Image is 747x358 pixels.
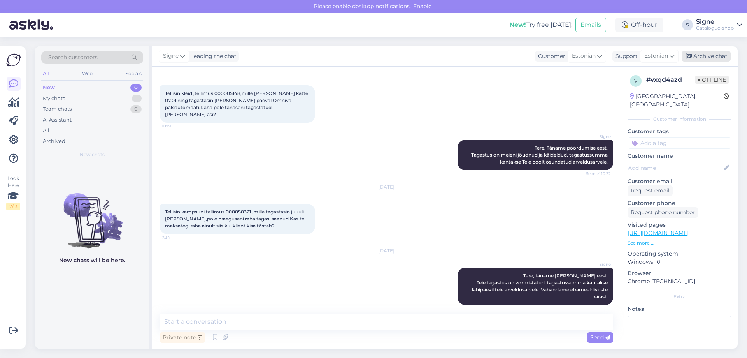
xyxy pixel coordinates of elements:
[590,334,610,341] span: Send
[130,84,142,92] div: 0
[6,203,20,210] div: 2 / 3
[575,18,606,32] button: Emails
[628,127,731,136] p: Customer tags
[41,69,50,79] div: All
[630,92,724,109] div: [GEOGRAPHIC_DATA], [GEOGRAPHIC_DATA]
[644,52,668,60] span: Estonian
[628,152,731,160] p: Customer name
[35,179,149,249] img: No chats
[43,116,72,124] div: AI Assistant
[472,273,609,300] span: Tere, täname [PERSON_NAME] eest. Teie tagastus on vormistatud, tagastussumma kantakse lähipäevil ...
[163,52,179,60] span: Signe
[582,261,611,267] span: Signe
[43,138,65,145] div: Archived
[628,305,731,313] p: Notes
[628,164,722,172] input: Add name
[80,151,105,158] span: New chats
[81,69,94,79] div: Web
[509,20,572,30] div: Try free [DATE]:
[628,207,698,218] div: Request phone number
[628,137,731,149] input: Add a tag
[6,53,21,67] img: Askly Logo
[132,95,142,102] div: 1
[682,19,693,30] div: S
[162,123,191,129] span: 10:19
[189,52,237,60] div: leading the chat
[615,18,663,32] div: Off-hour
[695,76,729,84] span: Offline
[628,277,731,286] p: Chrome [TECHNICAL_ID]
[6,175,20,210] div: Look Here
[634,78,637,84] span: v
[59,256,125,265] p: New chats will be here.
[628,177,731,185] p: Customer email
[48,53,98,62] span: Search customers
[43,127,49,134] div: All
[628,116,731,123] div: Customer information
[612,52,638,60] div: Support
[646,75,695,85] div: # vxqd4azd
[628,199,731,207] p: Customer phone
[628,229,689,236] a: [URL][DOMAIN_NAME]
[411,3,434,10] span: Enable
[165,209,305,229] span: Tellisin kampsuni tellimus 000050321 ,mille tagastasin juuuli [PERSON_NAME],pole praeguseni raha ...
[471,145,609,165] span: Tere, Täname pöördumise eest. Tagastus on meieni jõudnud ja käideldud, tagastussumma kantakse Tei...
[628,250,731,258] p: Operating system
[43,105,72,113] div: Team chats
[535,52,565,60] div: Customer
[43,84,55,92] div: New
[582,171,611,176] span: Seen ✓ 10:22
[682,51,731,62] div: Archive chat
[572,52,596,60] span: Estonian
[582,134,611,139] span: Signe
[696,19,734,25] div: Signe
[628,293,731,300] div: Extra
[124,69,143,79] div: Socials
[696,19,742,31] a: SigneCatalogue-shop
[696,25,734,31] div: Catalogue-shop
[628,269,731,277] p: Browser
[160,183,613,190] div: [DATE]
[160,247,613,254] div: [DATE]
[628,221,731,229] p: Visited pages
[628,240,731,247] p: See more ...
[162,235,191,240] span: 7:34
[165,90,309,117] span: Tellisin kleidi,tellimus 000005148,mille [PERSON_NAME] kätte 07.01 ning tagastasin [PERSON_NAME] ...
[43,95,65,102] div: My chats
[582,305,611,311] span: 8:03
[160,332,205,343] div: Private note
[509,21,526,28] b: New!
[130,105,142,113] div: 0
[628,185,673,196] div: Request email
[628,258,731,266] p: Windows 10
